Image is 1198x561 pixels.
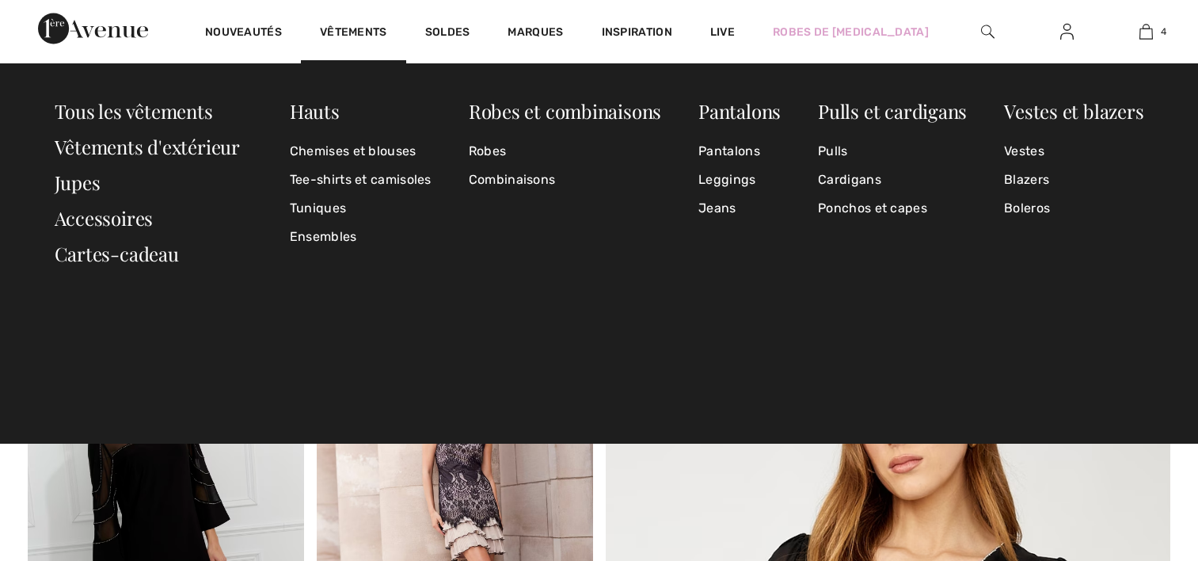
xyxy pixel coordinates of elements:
a: Marques [508,25,563,42]
a: Soldes [425,25,470,42]
a: Vestes et blazers [1004,98,1143,124]
a: Robes [469,137,661,166]
a: Pulls [818,137,967,166]
a: Vêtements [320,25,387,42]
a: Combinaisons [469,166,661,194]
a: Robes et combinaisons [469,98,661,124]
span: 4 [1161,25,1166,39]
a: Live [710,24,735,40]
a: Tee-shirts et camisoles [290,166,432,194]
a: Ensembles [290,223,432,251]
a: Boleros [1004,194,1143,223]
a: Tuniques [290,194,432,223]
a: Cardigans [818,166,967,194]
a: Robes de [MEDICAL_DATA] [773,24,929,40]
a: Tous les vêtements [55,98,213,124]
a: Hauts [290,98,340,124]
a: Se connecter [1048,22,1086,42]
a: Jeans [698,194,781,223]
span: Inspiration [602,25,672,42]
img: recherche [981,22,995,41]
a: Accessoires [55,205,154,231]
a: Ponchos et capes [818,194,967,223]
a: Pulls et cardigans [818,98,967,124]
a: Leggings [698,166,781,194]
img: Mon panier [1139,22,1153,41]
a: Nouveautés [205,25,282,42]
img: Mes infos [1060,22,1074,41]
a: Pantalons [698,137,781,166]
a: Vêtements d'extérieur [55,134,240,159]
a: Blazers [1004,166,1143,194]
a: 4 [1107,22,1185,41]
a: Jupes [55,170,101,195]
a: Cartes-cadeau [55,241,179,266]
a: Pantalons [698,98,781,124]
img: 1ère Avenue [38,13,148,44]
a: Chemises et blouses [290,137,432,166]
a: Vestes [1004,137,1143,166]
